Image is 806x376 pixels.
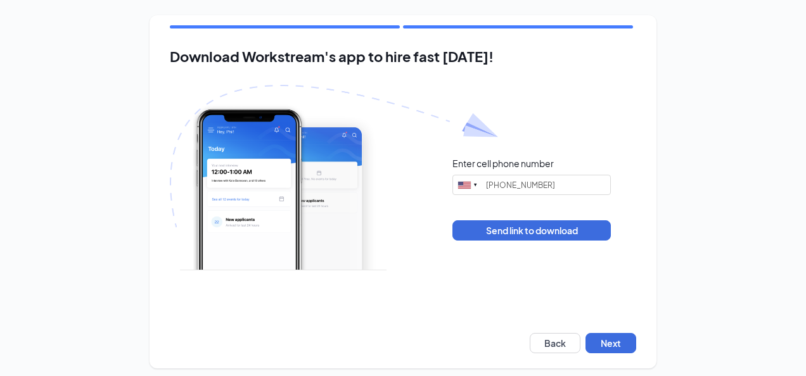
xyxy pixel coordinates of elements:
[585,333,636,353] button: Next
[453,175,482,194] div: United States: +1
[452,157,554,170] div: Enter cell phone number
[452,220,611,241] button: Send link to download
[170,85,498,270] img: Download Workstream's app with paper plane
[170,49,636,65] h2: Download Workstream's app to hire fast [DATE]!
[530,333,580,353] button: Back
